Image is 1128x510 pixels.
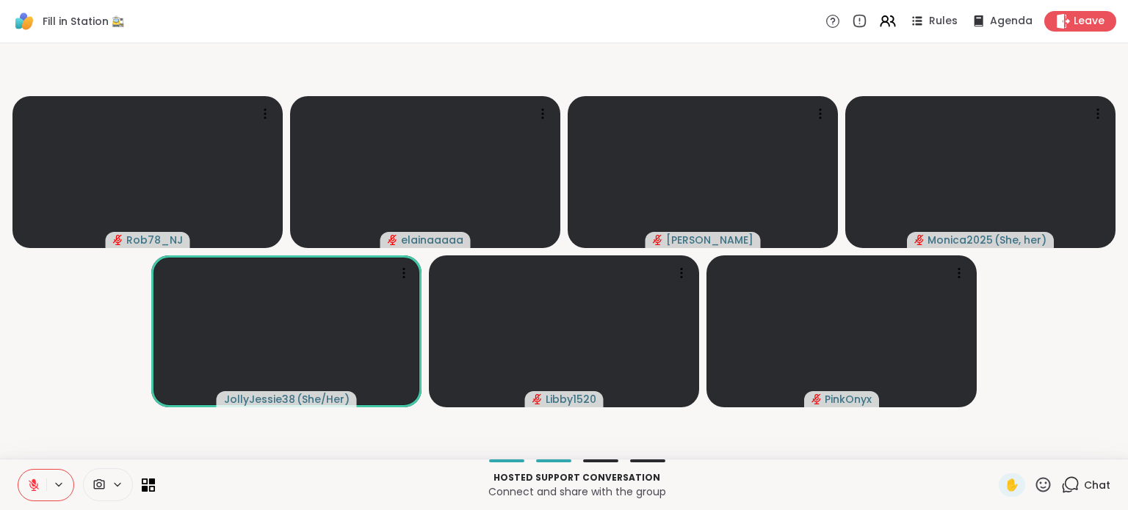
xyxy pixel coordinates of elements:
[653,235,663,245] span: audio-muted
[929,14,958,29] span: Rules
[388,235,398,245] span: audio-muted
[12,9,37,34] img: ShareWell Logomark
[914,235,925,245] span: audio-muted
[994,233,1046,247] span: ( She, her )
[164,471,990,484] p: Hosted support conversation
[546,392,596,407] span: Libby1520
[990,14,1033,29] span: Agenda
[113,235,123,245] span: audio-muted
[297,392,350,407] span: ( She/Her )
[825,392,872,407] span: PinkOnyx
[1074,14,1104,29] span: Leave
[1084,478,1110,492] span: Chat
[532,394,543,404] span: audio-muted
[928,233,993,247] span: Monica2025
[1005,476,1019,494] span: ✋
[811,394,822,404] span: audio-muted
[164,484,990,499] p: Connect and share with the group
[666,233,753,247] span: [PERSON_NAME]
[401,233,463,247] span: elainaaaaa
[126,233,183,247] span: Rob78_NJ
[43,14,124,29] span: Fill in Station 🚉
[224,392,295,407] span: JollyJessie38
